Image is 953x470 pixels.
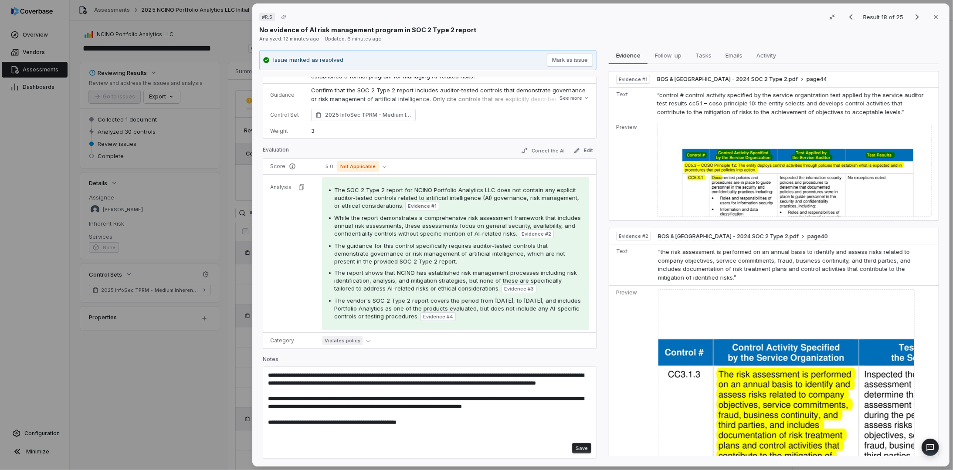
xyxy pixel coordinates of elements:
[657,124,932,217] img: 88763c631e0e492680998f096337c149_original.jpg_w1200.jpg
[270,128,301,135] p: Weight
[807,76,827,83] span: page 44
[322,336,363,345] span: Violates policy
[609,244,655,286] td: Text
[325,111,411,119] span: 2025 InfoSec TPRM - Medium Inherent Risk (SOC 2 Supported) Artificial Intelligence
[504,285,534,292] span: Evidence # 3
[619,76,648,83] span: Evidence # 1
[262,14,272,20] span: # R.5
[807,233,828,240] span: page 40
[722,50,746,61] span: Emails
[557,90,592,106] button: See more
[270,184,292,191] p: Analysis
[692,50,715,61] span: Tasks
[270,112,301,118] p: Control Set
[570,145,597,156] button: Edit
[311,64,587,80] span: Does the SOC 2 Type 2 report include auditor-tested controls that demonstrate the organization ha...
[276,9,292,25] button: Copy link
[753,50,780,61] span: Activity
[311,86,589,120] p: Confirm that the SOC 2 Type 2 report includes auditor-tested controls that demonstrate governance...
[522,230,551,237] span: Evidence # 2
[408,203,437,210] span: Evidence # 1
[270,91,301,98] p: Guidance
[909,12,926,22] button: Next result
[334,186,579,209] span: The SOC 2 Type 2 report for NCINO Portfolio Analytics LLC does not contain any explicit auditor-t...
[270,163,312,170] p: Score
[259,36,319,42] span: Analyzed: 12 minutes ago
[322,161,390,172] button: 5.0Not Applicable
[518,145,568,156] button: Correct the AI
[263,146,289,157] p: Evaluation
[658,248,911,281] span: “the risk assessment is performed on an annual basis to identify and assess risks related to comp...
[609,120,654,221] td: Preview
[334,214,581,237] span: While the report demonstrates a comprehensive risk assessment framework that includes annual risk...
[863,12,905,22] p: Result 18 of 25
[657,76,798,83] span: BOS & [GEOGRAPHIC_DATA] - 2024 SOC 2 Type 2.pdf
[609,87,654,120] td: Text
[651,50,685,61] span: Follow-up
[613,50,644,61] span: Evidence
[334,297,581,320] span: The vendor's SOC 2 Type 2 report covers the period from [DATE], to [DATE], and includes Portfolio...
[334,242,565,265] span: The guidance for this control specifically requires auditor-tested controls that demonstrate gove...
[657,76,827,83] button: BOS & [GEOGRAPHIC_DATA] - 2024 SOC 2 Type 2.pdfpage44
[423,313,453,320] span: Evidence # 4
[619,233,648,240] span: Evidence # 2
[572,443,591,453] button: Save
[270,337,312,344] p: Category
[337,161,379,172] span: Not Applicable
[658,233,799,240] span: BOS & [GEOGRAPHIC_DATA] - 2024 SOC 2 Type 2.pdf
[311,127,315,134] span: 3
[273,56,343,64] p: Issue marked as resolved
[658,233,828,240] button: BOS & [GEOGRAPHIC_DATA] - 2024 SOC 2 Type 2.pdfpage40
[263,356,597,366] p: Notes
[657,91,924,115] span: “control # control activity specified by the service organization test applied by the service aud...
[325,36,382,42] span: Updated: 6 minutes ago
[842,12,860,22] button: Previous result
[259,25,476,34] p: No evidence of AI risk management program in SOC 2 Type 2 report
[334,269,577,292] span: The report shows that NCINO has established risk management processes including risk identificati...
[547,54,593,67] button: Mark as issue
